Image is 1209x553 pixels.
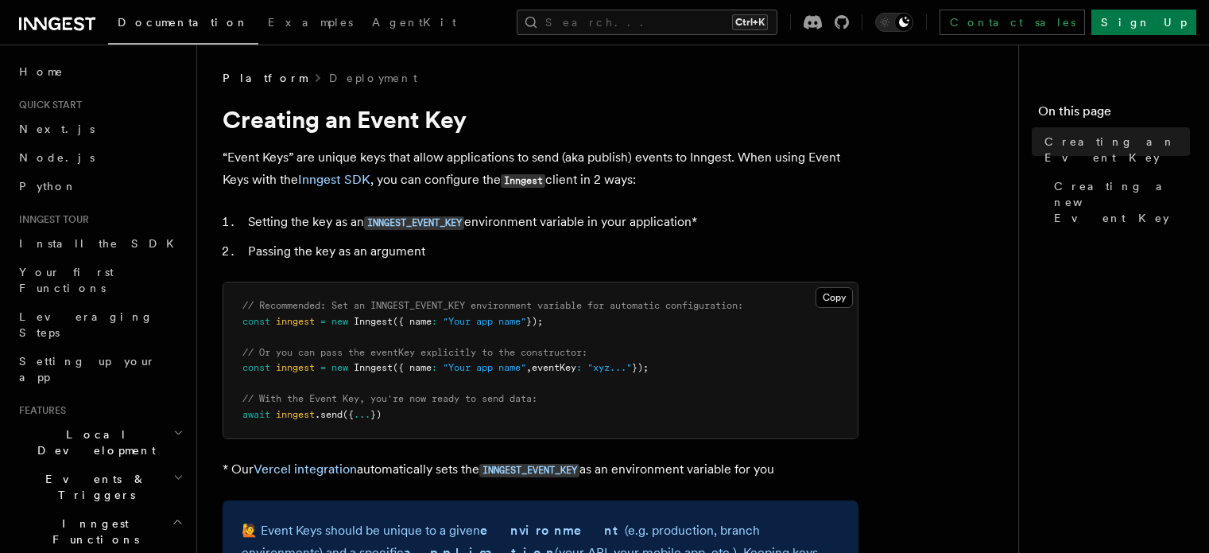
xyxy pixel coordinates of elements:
span: Setting up your app [19,355,156,384]
span: ({ name [393,316,432,327]
h4: On this page [1038,102,1190,127]
a: Install the SDK [13,229,187,258]
a: AgentKit [362,5,466,43]
a: Deployment [329,70,417,86]
span: Leveraging Steps [19,310,153,339]
span: inngest [276,409,315,420]
a: Node.js [13,143,187,172]
span: Your first Functions [19,266,114,294]
p: “Event Keys” are unique keys that allow applications to send (aka publish) events to Inngest. Whe... [223,146,858,192]
strong: environment [480,523,625,538]
span: // Or you can pass the eventKey explicitly to the constructor: [242,347,587,358]
span: ({ name [393,362,432,373]
span: Examples [268,16,353,29]
button: Local Development [13,420,187,465]
code: INNGEST_EVENT_KEY [479,464,579,477]
li: Passing the key as an argument [243,240,858,263]
span: , [526,362,532,373]
span: const [242,316,270,327]
span: : [576,362,582,373]
span: new [331,362,348,373]
a: Next.js [13,115,187,143]
span: eventKey [532,362,576,373]
a: Sign Up [1091,10,1196,35]
a: Setting up your app [13,347,187,391]
span: Inngest Functions [13,516,172,547]
span: = [320,316,326,327]
li: Setting the key as an environment variable in your application* [243,211,858,234]
span: "Your app name" [443,362,526,373]
span: "Your app name" [443,316,526,327]
kbd: Ctrl+K [732,14,768,30]
span: }) [370,409,382,420]
span: ({ [343,409,354,420]
a: Documentation [108,5,258,45]
span: Inngest [354,316,393,327]
span: Documentation [118,16,249,29]
a: Home [13,57,187,86]
a: Contact sales [940,10,1085,35]
span: const [242,362,270,373]
span: await [242,409,270,420]
a: Inngest SDK [298,172,370,187]
span: "xyz..." [587,362,632,373]
span: Platform [223,70,307,86]
span: new [331,316,348,327]
span: Creating a new Event Key [1054,178,1190,226]
span: Creating an Event Key [1044,134,1190,166]
code: INNGEST_EVENT_KEY [364,216,464,230]
a: Creating a new Event Key [1048,172,1190,232]
span: }); [526,316,543,327]
a: Vercel integration [254,461,357,477]
span: : [432,316,437,327]
button: Toggle dark mode [875,13,913,32]
span: = [320,362,326,373]
span: Install the SDK [19,237,184,250]
a: Creating an Event Key [1038,127,1190,172]
button: Search...Ctrl+K [517,10,777,35]
span: // Recommended: Set an INNGEST_EVENT_KEY environment variable for automatic configuration: [242,300,743,311]
span: Quick start [13,99,82,111]
span: Inngest tour [13,213,89,226]
span: ... [354,409,370,420]
a: INNGEST_EVENT_KEY [479,461,579,477]
span: inngest [276,362,315,373]
span: Inngest [354,362,393,373]
a: Examples [258,5,362,43]
a: Python [13,172,187,201]
span: Events & Triggers [13,471,173,503]
span: inngest [276,316,315,327]
button: Events & Triggers [13,465,187,509]
span: Features [13,404,66,417]
span: AgentKit [372,16,456,29]
span: Home [19,64,64,80]
h1: Creating an Event Key [223,105,858,134]
span: : [432,362,437,373]
a: Leveraging Steps [13,302,187,347]
span: // With the Event Key, you're now ready to send data: [242,393,537,404]
span: Next.js [19,123,95,135]
button: Copy [816,287,853,308]
p: * Our automatically sets the as an environment variable for you [223,458,858,481]
span: Local Development [13,426,173,458]
a: Your first Functions [13,258,187,302]
a: INNGEST_EVENT_KEY [364,214,464,229]
span: Python [19,180,77,193]
span: Node.js [19,151,95,164]
span: }); [632,362,649,373]
span: .send [315,409,343,420]
code: Inngest [501,174,545,188]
